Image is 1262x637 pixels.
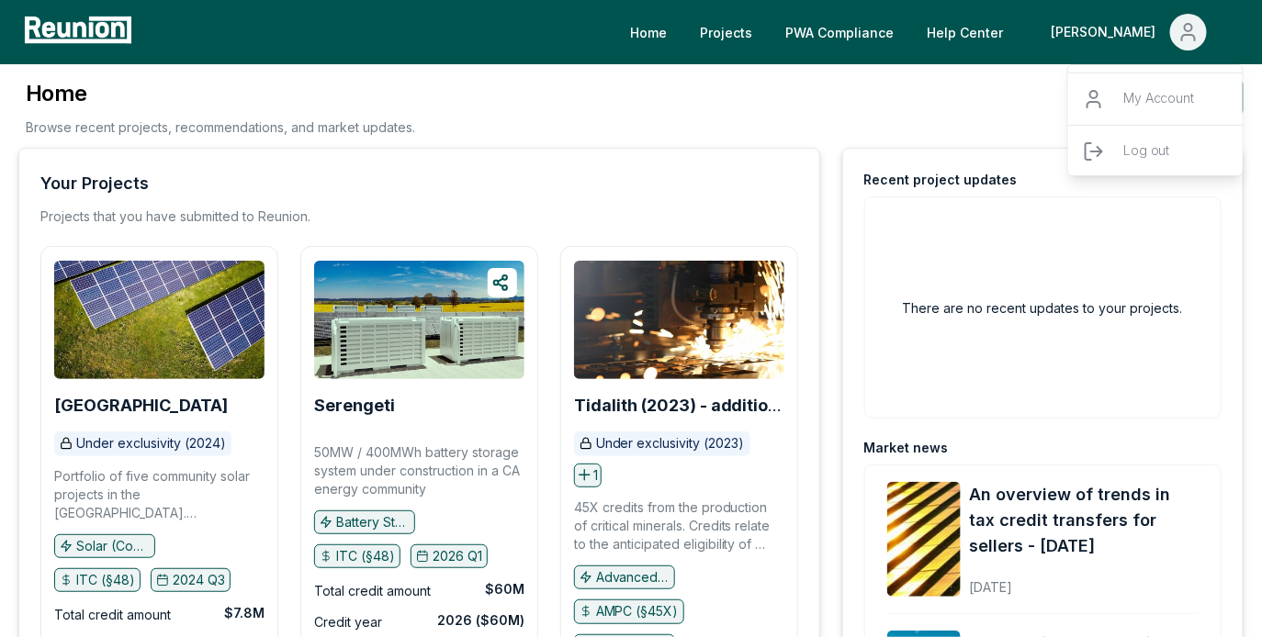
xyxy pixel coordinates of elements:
[314,261,524,379] img: Serengeti
[54,397,228,415] a: [GEOGRAPHIC_DATA]
[1036,14,1222,50] button: [PERSON_NAME]
[912,14,1018,50] a: Help Center
[903,298,1183,318] h2: There are no recent updates to your projects.
[615,14,1244,50] nav: Main
[336,547,395,565] p: ITC (§48)
[615,14,682,50] a: Home
[596,602,679,620] p: AMPC (§45X)
[151,568,231,592] button: 2024 Q3
[314,443,524,498] p: 50MW / 400MWh battery storage system under construction in a CA energy community
[411,544,488,568] button: 2026 Q1
[314,510,415,534] button: Battery Storage
[26,79,415,108] h3: Home
[54,261,265,379] img: Broad Peak
[970,564,1199,597] div: [DATE]
[224,604,265,622] div: $7.8M
[685,14,767,50] a: Projects
[76,537,150,555] p: Solar (Community)
[771,14,908,50] a: PWA Compliance
[173,571,225,589] p: 2024 Q3
[54,604,171,626] div: Total credit amount
[26,117,415,137] p: Browse recent projects, recommendations, and market updates.
[574,498,784,553] p: 45X credits from the production of critical minerals. Credits relate to the anticipated eligibili...
[887,482,961,597] img: An overview of trends in tax credit transfers for sellers - September 2025
[54,467,265,522] p: Portfolio of five community solar projects in the [GEOGRAPHIC_DATA]. Two projects are being place...
[574,261,784,379] img: Tidalith (2023) - additional volume
[76,434,226,453] p: Under exclusivity (2024)
[54,396,228,415] b: [GEOGRAPHIC_DATA]
[40,171,149,196] div: Your Projects
[1068,73,1245,184] div: [PERSON_NAME]
[336,513,410,531] p: Battery Storage
[314,397,395,415] a: Serengeti
[1123,140,1170,162] p: Log out
[40,207,310,226] p: Projects that you have submitted to Reunion.
[433,547,482,565] p: 2026 Q1
[485,580,524,598] div: $60M
[596,434,745,453] p: Under exclusivity (2023)
[864,439,949,457] div: Market news
[54,534,155,558] button: Solar (Community)
[76,571,135,589] p: ITC (§48)
[314,611,382,633] div: Credit year
[437,611,524,630] div: 2026 ($60M)
[314,396,395,415] b: Serengeti
[864,171,1018,189] div: Recent project updates
[574,464,602,487] button: 1
[574,397,784,415] a: Tidalith (2023) - additional volume
[970,482,1199,559] a: An overview of trends in tax credit transfers for sellers - [DATE]
[574,565,675,589] button: Advanced manufacturing
[1123,88,1195,110] p: My Account
[574,396,783,433] b: Tidalith (2023) - additional volume
[1051,14,1163,50] div: [PERSON_NAME]
[596,568,670,587] p: Advanced manufacturing
[314,580,431,602] div: Total credit amount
